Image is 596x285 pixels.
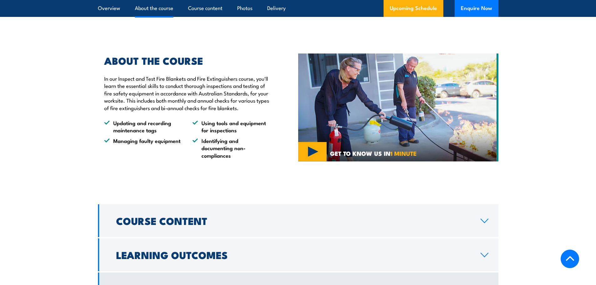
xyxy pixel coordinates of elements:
strong: 1 MINUTE [390,149,417,158]
h2: ABOUT THE COURSE [104,56,269,65]
span: GET TO KNOW US IN [330,150,417,156]
h2: Course Content [116,216,471,225]
a: Learning Outcomes [98,238,498,271]
li: Updating and recording maintenance tags [104,119,181,134]
p: In our Inspect and Test Fire Blankets and Fire Extinguishers course, you'll learn the essential s... [104,75,269,111]
h2: Learning Outcomes [116,250,471,259]
img: Fire Safety Training [298,53,498,162]
li: Identifying and documenting non-compliances [192,137,269,159]
li: Managing faulty equipment [104,137,181,159]
a: Course Content [98,204,498,237]
li: Using tools and equipment for inspections [192,119,269,134]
